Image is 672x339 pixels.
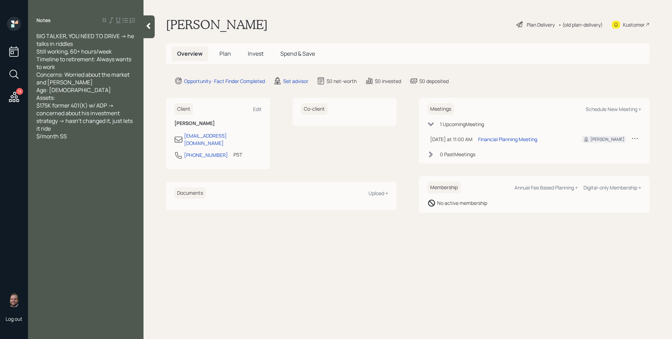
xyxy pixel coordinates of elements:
[427,103,454,115] h6: Meetings
[7,293,21,307] img: james-distasi-headshot.png
[419,77,449,85] div: $0 deposited
[583,184,641,191] div: Digital-only Membership +
[440,151,475,158] div: 0 Past Meeting s
[590,136,624,143] div: [PERSON_NAME]
[184,77,265,85] div: Opportunity · Fact Finder Completed
[184,132,262,147] div: [EMAIL_ADDRESS][DOMAIN_NAME]
[623,21,645,28] div: Kustomer
[558,21,603,28] div: • (old plan-delivery)
[430,136,472,143] div: [DATE] at 11:00 AM
[184,151,228,159] div: [PHONE_NUMBER]
[283,77,308,85] div: Set advisor
[248,50,264,57] span: Invest
[174,120,262,126] h6: [PERSON_NAME]
[301,103,328,115] h6: Co-client
[36,17,51,24] label: Notes
[166,17,268,32] h1: [PERSON_NAME]
[514,184,578,191] div: Annual Fee Based Planning +
[219,50,231,57] span: Plan
[280,50,315,57] span: Spend & Save
[586,106,641,112] div: Schedule New Meeting +
[478,136,537,143] div: Financial Planning Meeting
[369,190,388,196] div: Upload +
[16,88,23,95] div: 13
[233,151,242,158] div: PST
[427,182,461,193] h6: Membership
[174,103,193,115] h6: Client
[174,187,206,199] h6: Documents
[253,106,262,112] div: Edit
[177,50,203,57] span: Overview
[440,120,484,128] div: 1 Upcoming Meeting
[375,77,401,85] div: $0 invested
[437,199,487,207] div: No active membership
[527,21,555,28] div: Plan Delivery
[36,32,135,140] span: BIG TALKER, YOU NEED TO DRIVE -> he talks in riddles Still working, 60+ hours/week Timeline to re...
[6,316,22,322] div: Log out
[327,77,357,85] div: $0 net-worth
